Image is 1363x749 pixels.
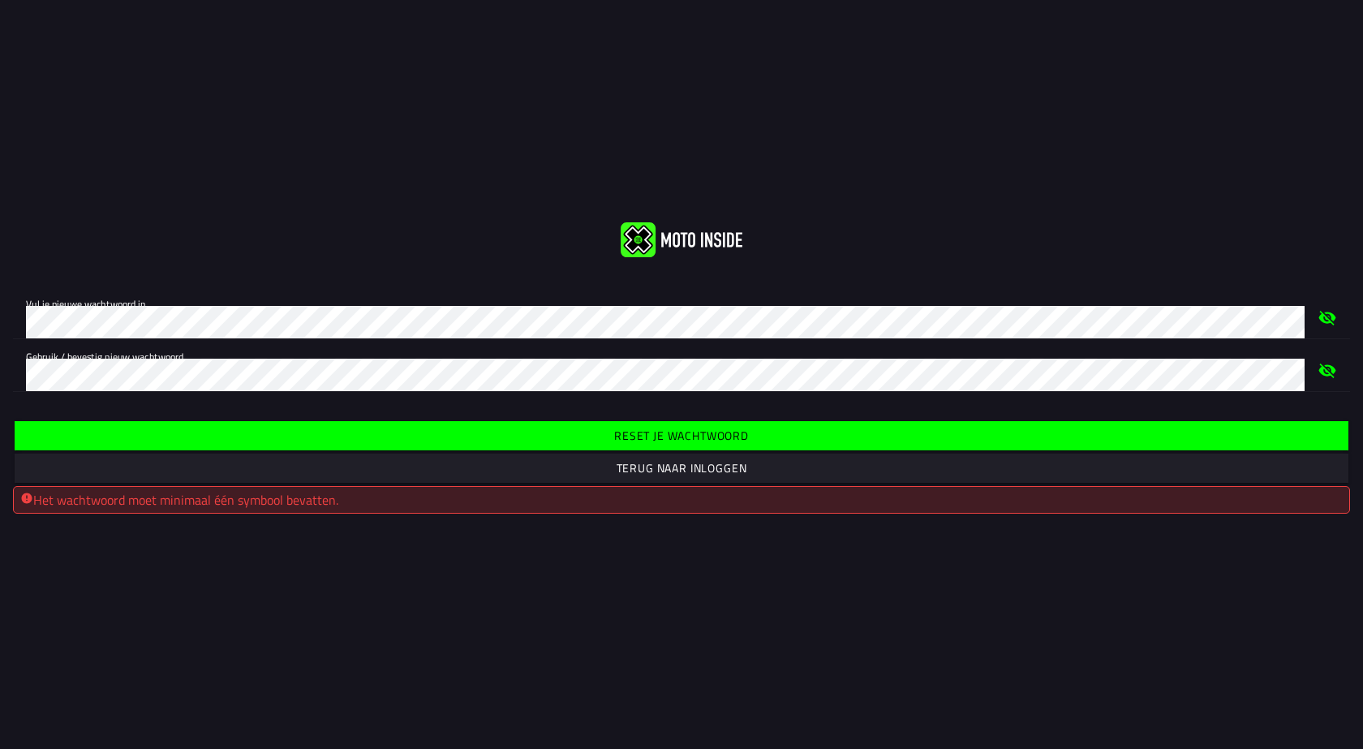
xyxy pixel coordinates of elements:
[617,459,747,476] font: Terug naar inloggen
[614,427,749,444] font: Reset je wachtwoord
[33,490,338,510] font: Het wachtwoord moet minimaal één symbool bevatten.
[20,492,33,505] ion-icon: alert
[1318,292,1337,344] ion-icon: oog
[1318,345,1337,397] ion-icon: oog eraf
